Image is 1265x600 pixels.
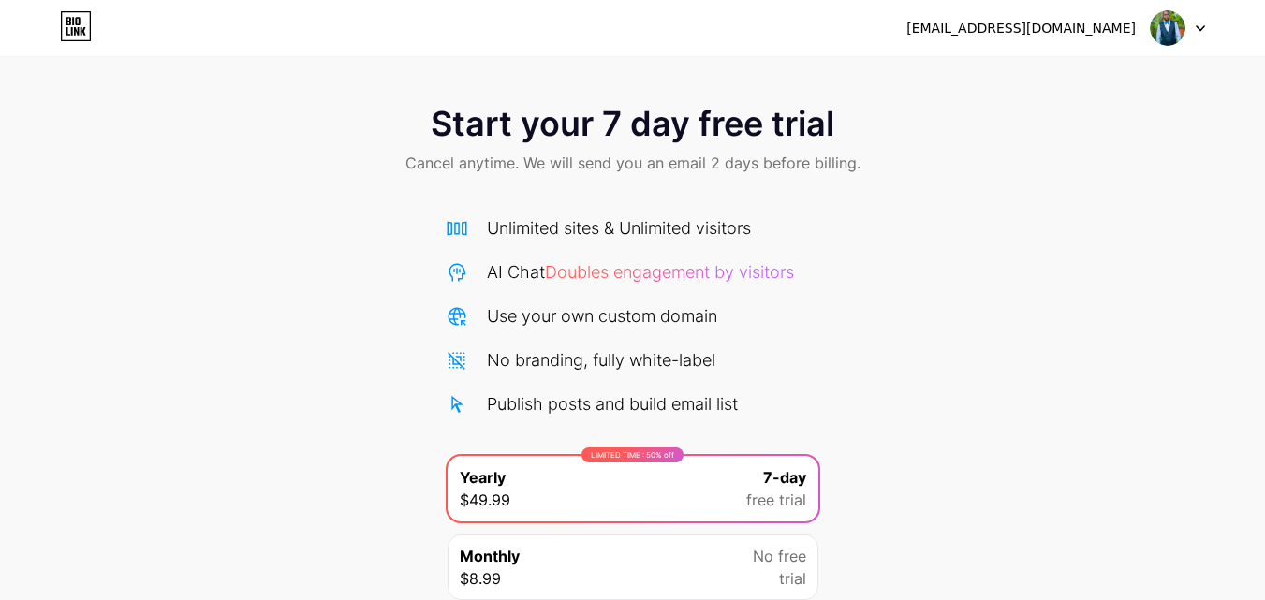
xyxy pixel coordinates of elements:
[1150,10,1185,46] img: ventdigitalhse
[581,447,684,462] div: LIMITED TIME : 50% off
[487,391,738,417] div: Publish posts and build email list
[460,489,510,511] span: $49.99
[431,105,834,142] span: Start your 7 day free trial
[545,262,794,282] span: Doubles engagement by visitors
[460,466,506,489] span: Yearly
[753,545,806,567] span: No free
[460,545,520,567] span: Monthly
[487,347,715,373] div: No branding, fully white-label
[779,567,806,590] span: trial
[460,567,501,590] span: $8.99
[763,466,806,489] span: 7-day
[487,303,717,329] div: Use your own custom domain
[405,152,860,174] span: Cancel anytime. We will send you an email 2 days before billing.
[487,259,794,285] div: AI Chat
[906,19,1136,38] div: [EMAIL_ADDRESS][DOMAIN_NAME]
[487,215,751,241] div: Unlimited sites & Unlimited visitors
[746,489,806,511] span: free trial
